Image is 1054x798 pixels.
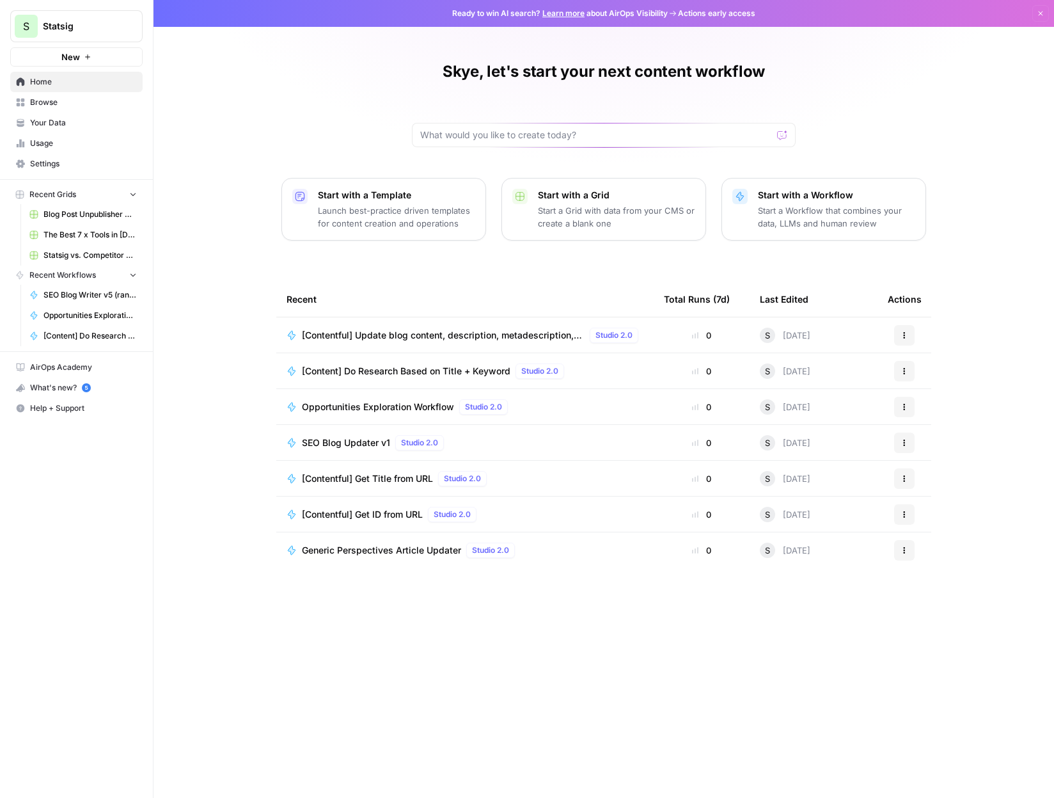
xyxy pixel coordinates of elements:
[678,8,755,19] span: Actions early access
[43,229,137,241] span: The Best 7 x Tools in [DATE] Grid
[465,401,502,413] span: Studio 2.0
[24,245,143,266] a: Statsig vs. Competitor v2 Grid
[10,133,143,154] a: Usage
[43,289,137,301] span: SEO Blog Writer v5 (random date)
[287,507,643,522] a: [Contentful] Get ID from URLStudio 2.0
[765,472,770,485] span: S
[61,51,80,63] span: New
[84,385,88,391] text: 5
[401,437,438,449] span: Studio 2.0
[24,285,143,305] a: SEO Blog Writer v5 (random date)
[302,472,433,485] span: [Contentful] Get Title from URL
[287,399,643,415] a: Opportunities Exploration WorkflowStudio 2.0
[302,365,510,378] span: [Content] Do Research Based on Title + Keyword
[318,204,475,230] p: Launch best-practice driven templates for content creation and operations
[23,19,29,34] span: S
[11,378,142,397] div: What's new?
[302,544,461,557] span: Generic Perspectives Article Updater
[765,544,770,557] span: S
[30,403,137,414] span: Help + Support
[10,266,143,285] button: Recent Workflows
[542,8,585,18] a: Learn more
[760,282,808,317] div: Last Edited
[43,250,137,261] span: Statsig vs. Competitor v2 Grid
[43,310,137,321] span: Opportunities Exploration Workflow
[664,508,739,521] div: 0
[721,178,926,241] button: Start with a WorkflowStart a Workflow that combines your data, LLMs and human review
[10,113,143,133] a: Your Data
[10,185,143,204] button: Recent Grids
[664,282,730,317] div: Total Runs (7d)
[10,10,143,42] button: Workspace: Statsig
[472,545,509,556] span: Studio 2.0
[420,129,772,141] input: What would you like to create today?
[452,8,668,19] span: Ready to win AI search? about AirOps Visibility
[43,20,120,33] span: Statsig
[595,330,633,341] span: Studio 2.0
[760,363,810,379] div: [DATE]
[664,365,739,378] div: 0
[664,472,739,485] div: 0
[521,365,558,377] span: Studio 2.0
[758,204,915,230] p: Start a Workflow that combines your data, LLMs and human review
[664,544,739,557] div: 0
[29,189,76,200] span: Recent Grids
[287,363,643,379] a: [Content] Do Research Based on Title + KeywordStudio 2.0
[24,225,143,245] a: The Best 7 x Tools in [DATE] Grid
[760,543,810,558] div: [DATE]
[765,508,770,521] span: S
[318,189,475,202] p: Start with a Template
[888,282,922,317] div: Actions
[30,117,137,129] span: Your Data
[281,178,486,241] button: Start with a TemplateLaunch best-practice driven templates for content creation and operations
[10,154,143,174] a: Settings
[501,178,706,241] button: Start with a GridStart a Grid with data from your CMS or create a blank one
[538,204,695,230] p: Start a Grid with data from your CMS or create a blank one
[760,399,810,415] div: [DATE]
[30,362,137,373] span: AirOps Academy
[765,436,770,449] span: S
[664,436,739,449] div: 0
[24,305,143,326] a: Opportunities Exploration Workflow
[760,507,810,522] div: [DATE]
[24,204,143,225] a: Blog Post Unpublisher Grid (master)
[10,378,143,398] button: What's new? 5
[302,508,423,521] span: [Contentful] Get ID from URL
[760,328,810,343] div: [DATE]
[538,189,695,202] p: Start with a Grid
[287,328,643,343] a: [Contentful] Update blog content, description, metadescription, and pub date given ID and infoStu...
[760,435,810,451] div: [DATE]
[765,401,770,413] span: S
[82,383,91,392] a: 5
[664,401,739,413] div: 0
[10,357,143,378] a: AirOps Academy
[287,282,643,317] div: Recent
[10,47,143,67] button: New
[444,473,481,484] span: Studio 2.0
[765,365,770,378] span: S
[302,329,585,342] span: [Contentful] Update blog content, description, metadescription, and pub date given ID and info
[43,209,137,220] span: Blog Post Unpublisher Grid (master)
[765,329,770,342] span: S
[302,401,454,413] span: Opportunities Exploration Workflow
[287,435,643,451] a: SEO Blog Updater v1Studio 2.0
[664,329,739,342] div: 0
[760,471,810,486] div: [DATE]
[443,61,765,82] h1: Skye, let's start your next content workflow
[302,436,390,449] span: SEO Blog Updater v1
[30,97,137,108] span: Browse
[10,92,143,113] a: Browse
[43,330,137,342] span: [Content] Do Research Based on Title + Keyword
[29,269,96,281] span: Recent Workflows
[24,326,143,346] a: [Content] Do Research Based on Title + Keyword
[434,509,471,520] span: Studio 2.0
[287,543,643,558] a: Generic Perspectives Article UpdaterStudio 2.0
[30,76,137,88] span: Home
[30,138,137,149] span: Usage
[758,189,915,202] p: Start with a Workflow
[30,158,137,170] span: Settings
[287,471,643,486] a: [Contentful] Get Title from URLStudio 2.0
[10,72,143,92] a: Home
[10,398,143,419] button: Help + Support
